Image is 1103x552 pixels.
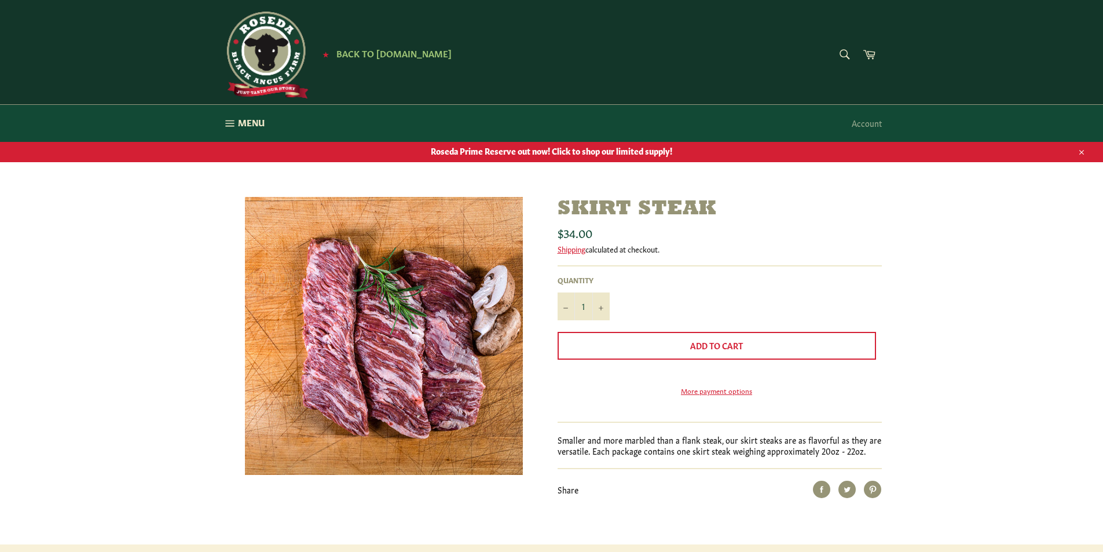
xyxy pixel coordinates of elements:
div: calculated at checkout. [558,244,882,254]
label: Quantity [558,275,610,285]
a: More payment options [558,386,876,396]
span: Add to Cart [690,339,743,351]
button: Menu [210,105,276,142]
h1: Skirt Steak [558,197,882,222]
img: Roseda Beef [222,12,309,98]
span: Back to [DOMAIN_NAME] [336,47,452,59]
span: Share [558,484,578,495]
button: Add to Cart [558,332,876,360]
button: Reduce item quantity by one [558,293,575,320]
a: ★ Back to [DOMAIN_NAME] [317,49,452,59]
p: Smaller and more marbled than a flank steak, our skirt steaks are as flavorful as they are versat... [558,434,882,457]
a: Account [846,106,888,140]
span: $34.00 [558,224,592,240]
span: ★ [323,49,329,59]
button: Increase item quantity by one [592,293,610,320]
a: Shipping [558,243,585,254]
img: Skirt Steak [245,197,523,475]
span: Menu [238,116,265,129]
